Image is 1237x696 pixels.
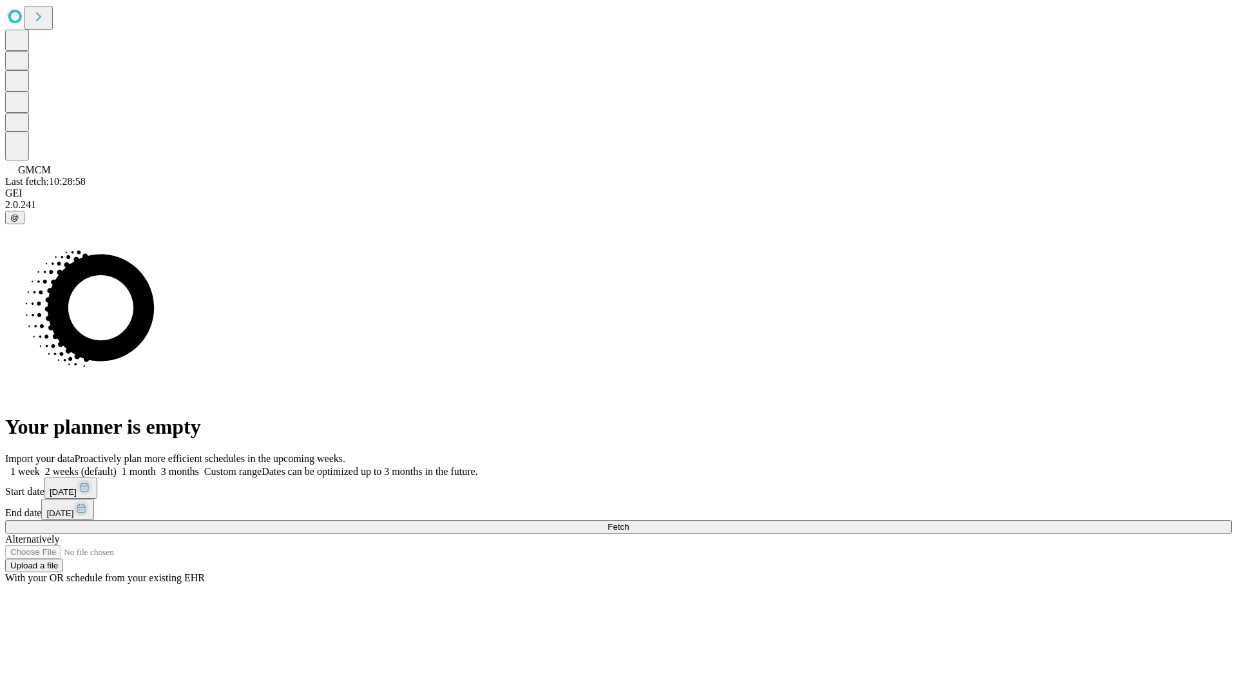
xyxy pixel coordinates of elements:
[5,572,205,583] span: With your OR schedule from your existing EHR
[5,559,63,572] button: Upload a file
[5,188,1232,199] div: GEI
[5,534,59,545] span: Alternatively
[5,478,1232,499] div: Start date
[204,466,262,477] span: Custom range
[608,522,629,532] span: Fetch
[45,466,117,477] span: 2 weeks (default)
[5,453,75,464] span: Import your data
[75,453,345,464] span: Proactively plan more efficient schedules in the upcoming weeks.
[5,415,1232,439] h1: Your planner is empty
[44,478,97,499] button: [DATE]
[10,213,19,222] span: @
[41,499,94,520] button: [DATE]
[46,508,73,518] span: [DATE]
[5,211,24,224] button: @
[5,520,1232,534] button: Fetch
[161,466,199,477] span: 3 months
[10,466,40,477] span: 1 week
[18,164,51,175] span: GMCM
[122,466,156,477] span: 1 month
[5,199,1232,211] div: 2.0.241
[5,176,86,187] span: Last fetch: 10:28:58
[50,487,77,497] span: [DATE]
[5,499,1232,520] div: End date
[262,466,477,477] span: Dates can be optimized up to 3 months in the future.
